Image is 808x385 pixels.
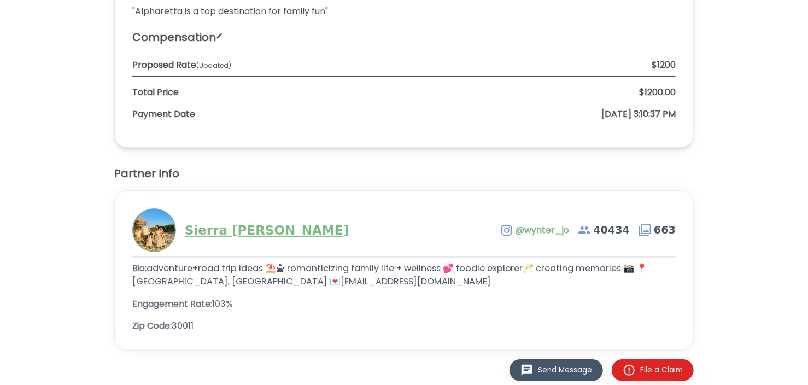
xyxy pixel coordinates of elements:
h3: Total Price [132,86,179,99]
div: Engagement Rate: [132,297,676,311]
a: @wynter_jo [516,224,569,237]
div: Zip Code: [132,319,676,332]
h3: $ 1200 [652,59,676,72]
img: Profile [133,209,175,251]
p: 30011 [172,319,194,332]
button: File a Claim [612,359,694,381]
span: (Updated) [196,61,231,70]
h2: Partner Info [114,165,694,182]
div: " Alpharetta is a top destination for family fun " [132,5,676,18]
div: Bio: [132,262,676,289]
div: Send Message [520,364,592,377]
span: 40434 [578,223,630,238]
p: adventure+road trip ideas ⛱️🛣 romanticizing family life + wellness 💕 foodie explorer🥂 creating me... [132,262,648,288]
button: Send Message [510,359,603,381]
a: Sierra [PERSON_NAME] [185,221,349,239]
h3: $ 1200.00 [639,86,676,99]
h3: [DATE] 3:10:37 PM [601,108,676,121]
p: 103 % [212,297,233,310]
h3: Payment Date [132,108,195,121]
span: 663 [639,223,676,238]
div: File a Claim [623,364,683,377]
h2: Compensation [132,29,676,45]
h3: Proposed Rate [132,59,231,72]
